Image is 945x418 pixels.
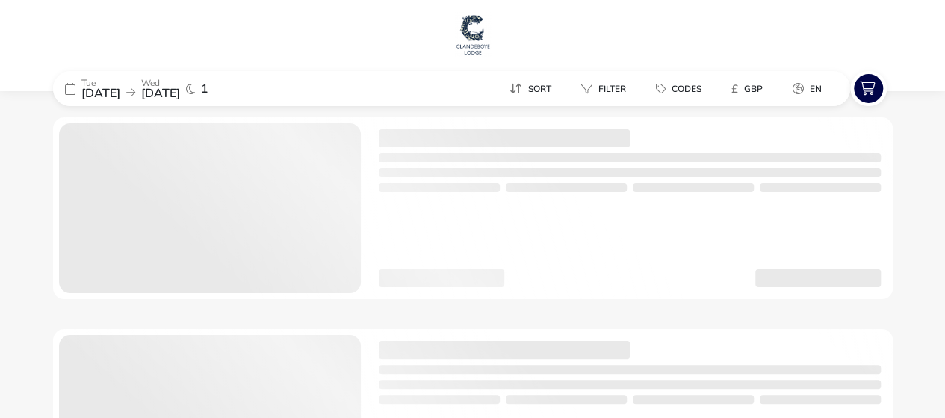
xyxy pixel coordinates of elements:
naf-pibe-menu-bar-item: £GBP [719,78,781,99]
img: Main Website [454,12,492,57]
button: Filter [569,78,638,99]
button: en [781,78,834,99]
span: en [810,83,822,95]
span: [DATE] [141,85,180,102]
span: Filter [598,83,626,95]
p: Tue [81,79,120,87]
naf-pibe-menu-bar-item: Filter [569,78,644,99]
div: Tue[DATE]Wed[DATE]1 [53,71,277,106]
button: £GBP [719,78,775,99]
span: [DATE] [81,85,120,102]
button: Sort [498,78,563,99]
naf-pibe-menu-bar-item: en [781,78,840,99]
span: Codes [672,83,701,95]
p: Wed [141,79,180,87]
span: GBP [744,83,763,95]
naf-pibe-menu-bar-item: Codes [644,78,719,99]
button: Codes [644,78,713,99]
naf-pibe-menu-bar-item: Sort [498,78,569,99]
span: 1 [201,83,208,95]
span: Sort [528,83,551,95]
i: £ [731,82,738,96]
